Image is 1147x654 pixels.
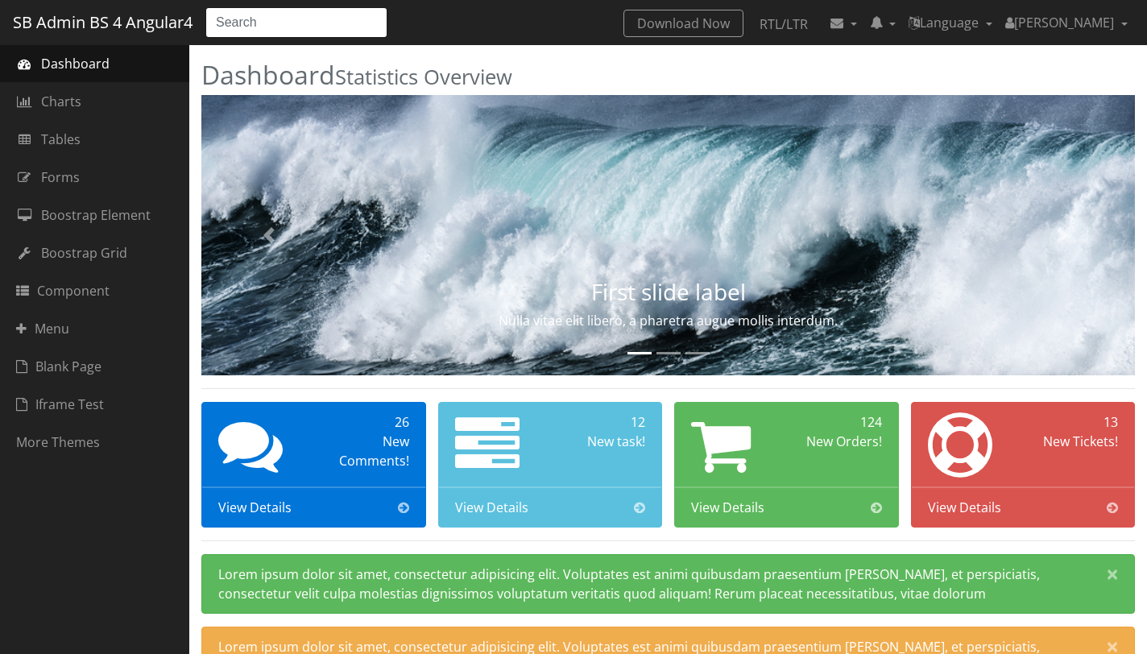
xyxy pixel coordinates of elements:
span: View Details [218,498,292,517]
div: New Comments! [320,432,409,470]
div: 26 [320,412,409,432]
div: Lorem ipsum dolor sit amet, consectetur adipisicing elit. Voluptates est animi quibusdam praesent... [201,554,1135,614]
button: Close [1091,555,1134,594]
p: Nulla vitae elit libero, a pharetra augue mollis interdum. [342,311,995,330]
div: 12 [556,412,645,432]
a: Language [902,6,999,39]
div: 13 [1029,412,1118,432]
span: View Details [455,498,528,517]
a: [PERSON_NAME] [999,6,1134,39]
h2: Dashboard [201,60,1135,89]
span: × [1107,563,1118,585]
a: RTL/LTR [747,10,821,39]
span: View Details [691,498,764,517]
small: Statistics Overview [335,63,512,91]
span: Menu [16,319,69,338]
span: View Details [928,498,1001,517]
div: New Orders! [793,432,882,451]
a: SB Admin BS 4 Angular4 [13,7,193,38]
div: New task! [556,432,645,451]
input: Search [205,7,387,38]
a: Download Now [623,10,743,37]
div: New Tickets! [1029,432,1118,451]
h3: First slide label [342,279,995,304]
div: 124 [793,412,882,432]
img: Random first slide [201,95,1135,375]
